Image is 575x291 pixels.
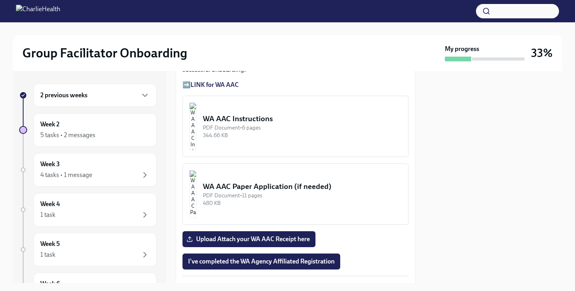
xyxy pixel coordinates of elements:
[203,181,402,192] div: WA AAC Paper Application (if needed)
[40,210,56,219] div: 1 task
[189,102,196,150] img: WA AAC Instructions
[182,81,408,89] p: ➡️
[189,170,196,218] img: WA AAC Paper Application (if needed)
[182,163,408,225] button: WA AAC Paper Application (if needed)PDF Document•11 pages480 KB
[203,124,402,132] div: PDF Document • 6 pages
[40,200,60,208] h6: Week 4
[182,231,315,247] label: Upload Attach your WA AAC Receipt here
[188,235,310,243] span: Upload Attach your WA AAC Receipt here
[40,160,60,169] h6: Week 3
[19,193,157,226] a: Week 41 task
[40,171,92,179] div: 4 tasks • 1 message
[203,192,402,199] div: PDF Document • 11 pages
[203,114,402,124] div: WA AAC Instructions
[190,81,239,88] a: LINK for WA AAC
[40,131,95,140] div: 5 tasks • 2 messages
[203,199,402,207] div: 480 KB
[203,132,402,139] div: 344.66 KB
[19,233,157,266] a: Week 51 task
[22,45,187,61] h2: Group Facilitator Onboarding
[40,240,60,248] h6: Week 5
[19,113,157,147] a: Week 25 tasks • 2 messages
[16,5,60,18] img: CharlieHealth
[40,91,87,100] h6: 2 previous weeks
[531,46,553,60] h3: 33%
[34,84,157,107] div: 2 previous weeks
[182,254,340,269] button: I've completed the WA Agency Affiliated Registration
[40,250,56,259] div: 1 task
[182,96,408,157] button: WA AAC InstructionsPDF Document•6 pages344.66 KB
[188,258,335,265] span: I've completed the WA Agency Affiliated Registration
[445,45,479,53] strong: My progress
[40,279,60,288] h6: Week 6
[40,120,59,129] h6: Week 2
[19,153,157,187] a: Week 34 tasks • 1 message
